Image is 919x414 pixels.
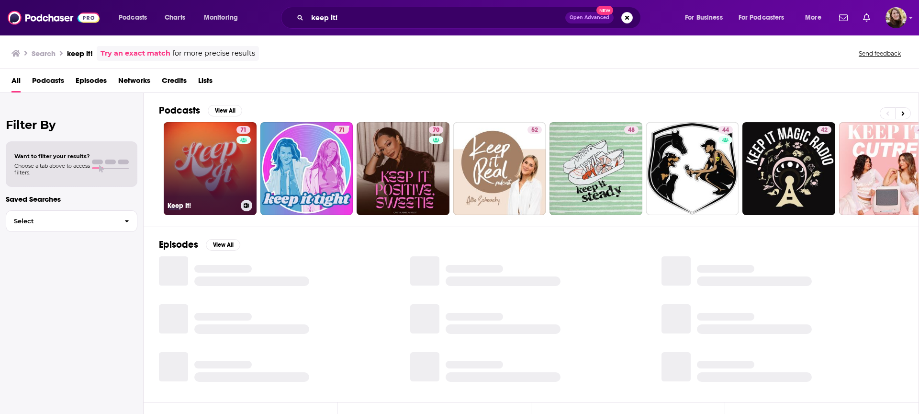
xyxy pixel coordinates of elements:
[159,104,242,116] a: PodcastsView All
[119,11,147,24] span: Podcasts
[335,126,349,134] a: 71
[718,126,733,134] a: 44
[101,48,170,59] a: Try an exact match
[6,195,137,204] p: Saved Searches
[885,7,907,28] img: User Profile
[204,11,238,24] span: Monitoring
[798,10,833,25] button: open menu
[742,122,835,215] a: 42
[549,122,642,215] a: 48
[260,122,353,215] a: 71
[168,202,237,210] h3: Keep It!
[856,49,904,57] button: Send feedback
[8,9,100,27] img: Podchaser - Follow, Share and Rate Podcasts
[14,162,90,176] span: Choose a tab above to access filters.
[162,73,187,92] a: Credits
[290,7,650,29] div: Search podcasts, credits, & more...
[307,10,565,25] input: Search podcasts, credits, & more...
[429,126,443,134] a: 70
[531,126,538,135] span: 52
[732,10,798,25] button: open menu
[32,73,64,92] a: Podcasts
[433,126,439,135] span: 70
[859,10,874,26] a: Show notifications dropdown
[885,7,907,28] span: Logged in as katiefuchs
[678,10,735,25] button: open menu
[570,15,609,20] span: Open Advanced
[527,126,542,134] a: 52
[206,239,240,251] button: View All
[722,126,729,135] span: 44
[628,126,635,135] span: 48
[6,218,117,224] span: Select
[164,122,257,215] a: 71Keep It!
[197,10,250,25] button: open menu
[118,73,150,92] a: Networks
[112,10,159,25] button: open menu
[624,126,639,134] a: 48
[453,122,546,215] a: 52
[821,126,828,135] span: 42
[165,11,185,24] span: Charts
[817,126,831,134] a: 42
[198,73,213,92] a: Lists
[835,10,852,26] a: Show notifications dropdown
[739,11,785,24] span: For Podcasters
[76,73,107,92] a: Episodes
[67,49,93,58] h3: keep it!
[32,49,56,58] h3: Search
[885,7,907,28] button: Show profile menu
[159,104,200,116] h2: Podcasts
[596,6,614,15] span: New
[357,122,449,215] a: 70
[805,11,821,24] span: More
[11,73,21,92] a: All
[6,118,137,132] h2: Filter By
[172,48,255,59] span: for more precise results
[685,11,723,24] span: For Business
[14,153,90,160] span: Want to filter your results?
[339,126,345,135] span: 71
[236,126,250,134] a: 71
[159,239,198,251] h2: Episodes
[208,105,242,116] button: View All
[646,122,739,215] a: 44
[6,210,137,232] button: Select
[158,10,191,25] a: Charts
[240,126,247,135] span: 71
[159,239,240,251] a: EpisodesView All
[565,12,614,23] button: Open AdvancedNew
